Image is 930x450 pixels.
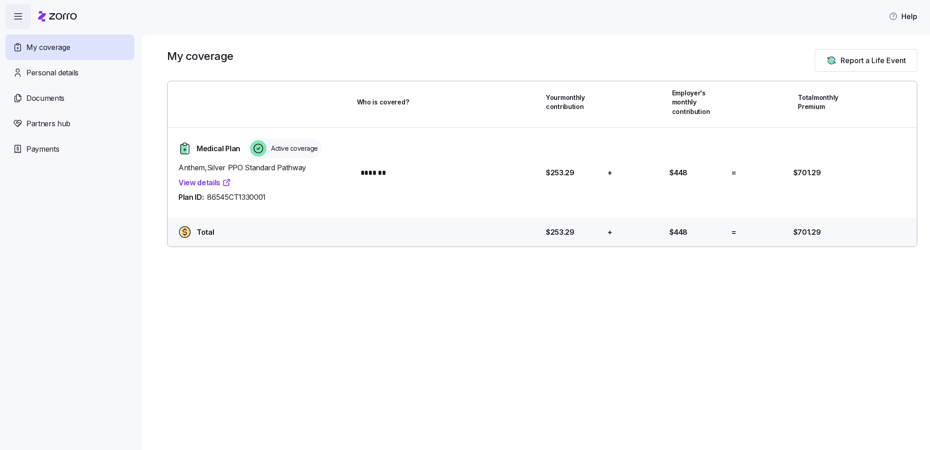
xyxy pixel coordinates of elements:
span: Documents [26,93,64,104]
span: Partners hub [26,118,70,129]
span: 86545CT1330001 [207,192,266,203]
span: Payments [26,143,59,155]
span: Help [889,11,917,22]
span: $253.29 [546,167,574,178]
span: Employer's monthly contribution [672,89,728,116]
button: Report a Life Event [815,49,917,72]
a: Documents [5,85,134,111]
h1: My coverage [167,49,233,63]
span: Report a Life Event [841,55,906,66]
span: = [731,167,737,178]
a: Partners hub [5,111,134,136]
span: Medical Plan [197,143,240,154]
span: $701.29 [793,227,821,238]
span: Total [197,227,214,238]
span: My coverage [26,42,70,53]
a: View details [178,177,231,188]
span: + [608,227,612,238]
span: $701.29 [793,167,821,178]
a: My coverage [5,35,134,60]
span: Personal details [26,67,79,79]
button: Help [881,7,925,25]
span: $448 [669,227,688,238]
span: Total monthly Premium [798,93,854,112]
span: Plan ID: [178,192,203,203]
a: Payments [5,136,134,162]
span: Anthem , Silver PPO Standard Pathway [178,162,350,173]
span: $253.29 [546,227,574,238]
span: = [731,227,737,238]
span: Active coverage [268,144,318,153]
a: Personal details [5,60,134,85]
span: Your monthly contribution [546,93,602,112]
span: $448 [669,167,688,178]
span: Who is covered? [357,98,409,107]
span: + [608,167,612,178]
